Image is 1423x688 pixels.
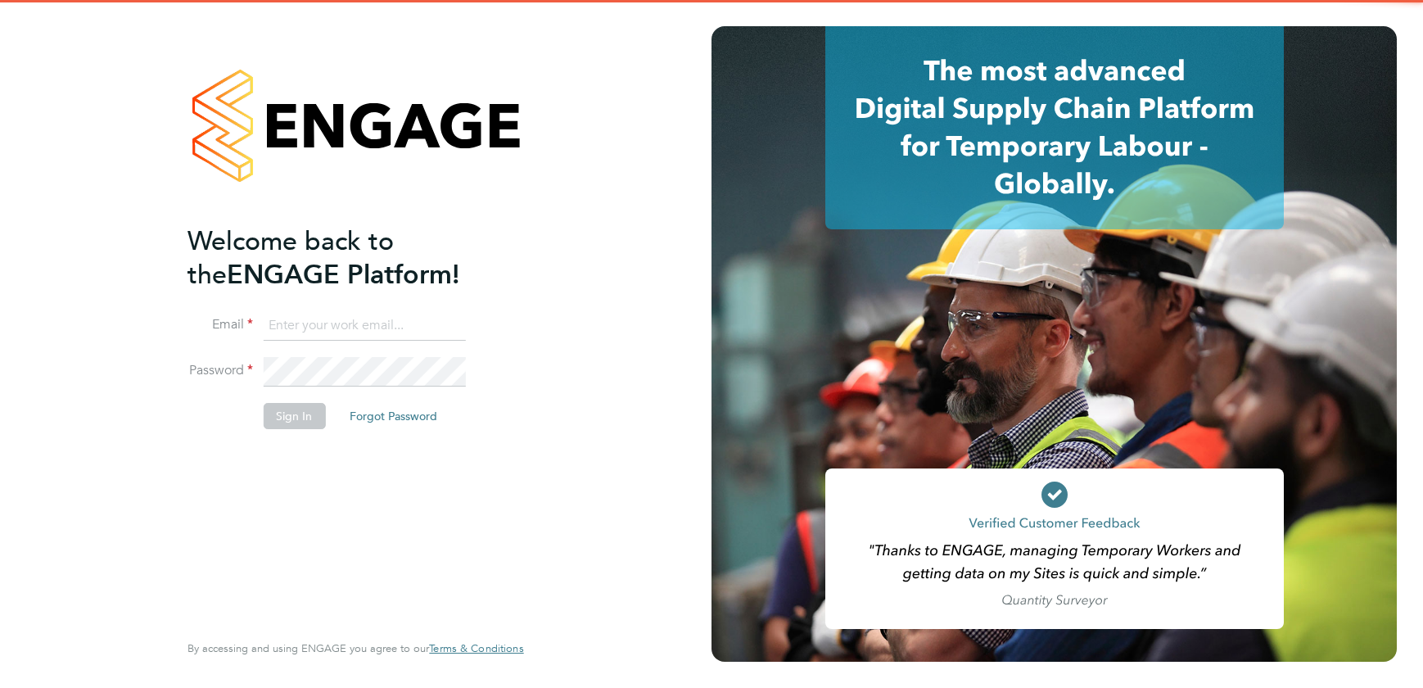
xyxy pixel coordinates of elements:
button: Forgot Password [337,403,450,429]
span: By accessing and using ENGAGE you agree to our [187,641,523,655]
input: Enter your work email... [263,311,465,341]
label: Password [187,362,253,379]
h2: ENGAGE Platform! [187,224,507,292]
span: Welcome back to the [187,225,394,291]
label: Email [187,316,253,333]
button: Sign In [263,403,325,429]
a: Terms & Conditions [429,642,523,655]
span: Terms & Conditions [429,641,523,655]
